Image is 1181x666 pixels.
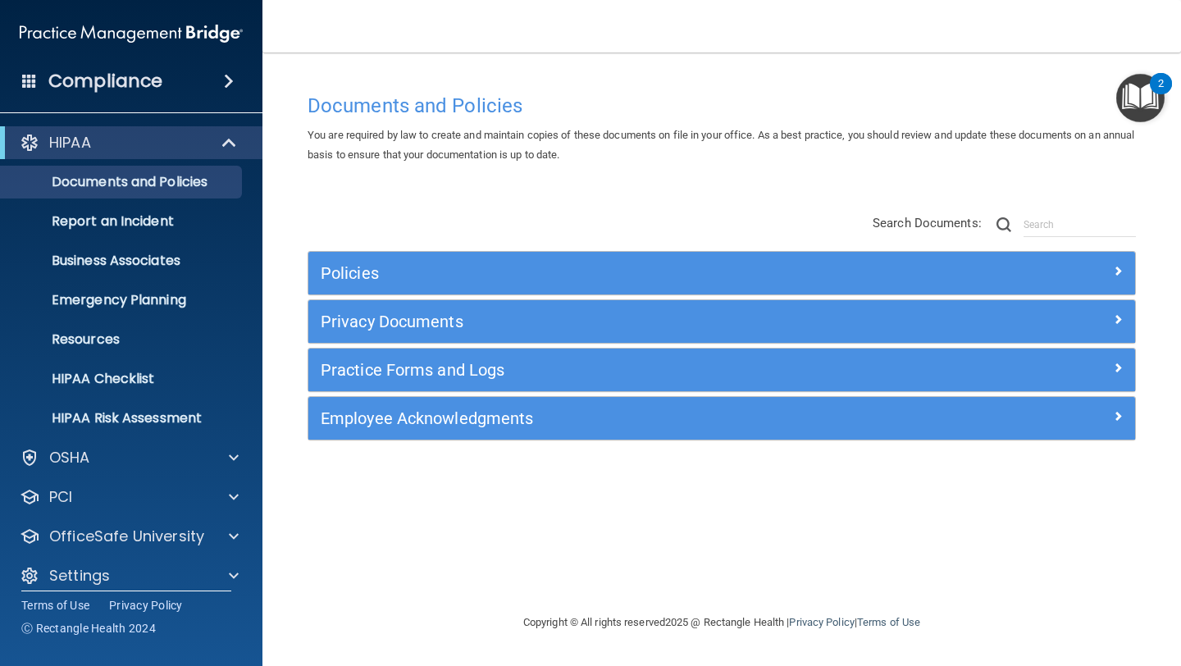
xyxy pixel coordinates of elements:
[11,253,235,269] p: Business Associates
[873,216,982,230] span: Search Documents:
[308,95,1136,116] h4: Documents and Policies
[109,597,183,614] a: Privacy Policy
[20,527,239,546] a: OfficeSafe University
[996,217,1011,232] img: ic-search.3b580494.png
[1116,74,1165,122] button: Open Resource Center, 2 new notifications
[789,616,854,628] a: Privacy Policy
[21,597,89,614] a: Terms of Use
[49,133,91,153] p: HIPAA
[1024,212,1136,237] input: Search
[1158,84,1164,105] div: 2
[11,292,235,308] p: Emergency Planning
[20,17,243,50] img: PMB logo
[321,264,916,282] h5: Policies
[321,260,1123,286] a: Policies
[11,371,235,387] p: HIPAA Checklist
[20,487,239,507] a: PCI
[308,129,1134,161] span: You are required by law to create and maintain copies of these documents on file in your office. ...
[11,213,235,230] p: Report an Incident
[321,409,916,427] h5: Employee Acknowledgments
[321,312,916,331] h5: Privacy Documents
[321,361,916,379] h5: Practice Forms and Logs
[49,487,72,507] p: PCI
[49,527,204,546] p: OfficeSafe University
[20,448,239,468] a: OSHA
[20,566,239,586] a: Settings
[11,410,235,427] p: HIPAA Risk Assessment
[11,331,235,348] p: Resources
[422,596,1021,649] div: Copyright © All rights reserved 2025 @ Rectangle Health | |
[857,616,920,628] a: Terms of Use
[48,70,162,93] h4: Compliance
[21,620,156,636] span: Ⓒ Rectangle Health 2024
[321,308,1123,335] a: Privacy Documents
[11,174,235,190] p: Documents and Policies
[49,448,90,468] p: OSHA
[49,566,110,586] p: Settings
[321,357,1123,383] a: Practice Forms and Logs
[20,133,238,153] a: HIPAA
[321,405,1123,431] a: Employee Acknowledgments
